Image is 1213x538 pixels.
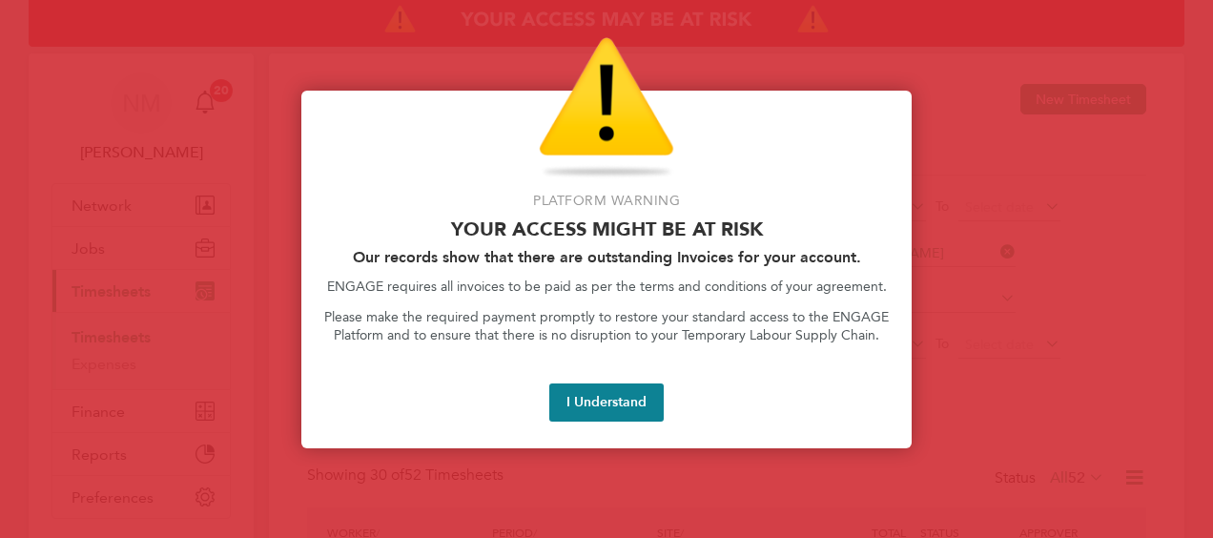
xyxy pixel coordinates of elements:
p: Platform Warning [324,192,889,211]
h2: Our records show that there are outstanding Invoices for your account. [324,248,889,266]
div: Access At Risk [301,91,912,448]
img: Warning Icon [539,37,674,180]
p: Please make the required payment promptly to restore your standard access to the ENGAGE Platform ... [324,308,889,345]
p: ENGAGE requires all invoices to be paid as per the terms and conditions of your agreement. [324,278,889,297]
button: I Understand [549,383,664,422]
p: Your access might be at risk [324,217,889,240]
